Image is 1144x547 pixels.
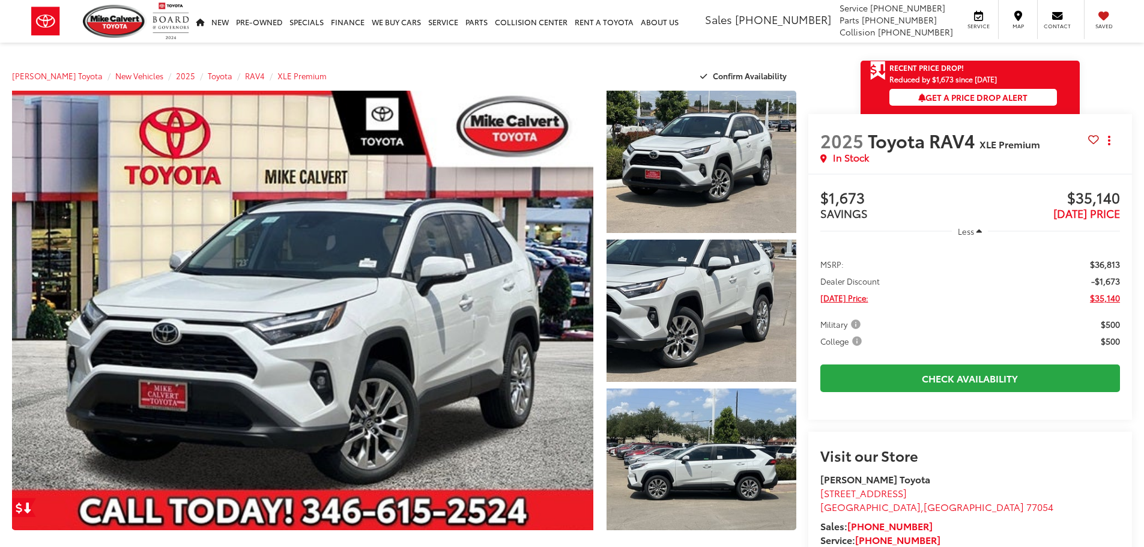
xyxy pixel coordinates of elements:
span: , [820,500,1053,513]
img: Mike Calvert Toyota [83,5,147,38]
span: [DATE] PRICE [1053,205,1120,221]
span: MSRP: [820,258,844,270]
a: New Vehicles [115,70,163,81]
span: Saved [1091,22,1117,30]
span: Collision [840,26,876,38]
button: College [820,335,866,347]
a: Toyota [208,70,232,81]
span: Service [965,22,992,30]
button: Confirm Availability [694,65,796,86]
a: Expand Photo 1 [607,91,796,233]
span: Recent Price Drop! [889,62,964,73]
button: Military [820,318,865,330]
img: 2025 Toyota RAV4 XLE Premium [6,88,599,533]
strong: Sales: [820,519,933,533]
span: -$1,673 [1091,275,1120,287]
span: Confirm Availability [713,70,787,81]
span: Dealer Discount [820,275,880,287]
a: Expand Photo 2 [607,240,796,382]
span: [GEOGRAPHIC_DATA] [924,500,1024,513]
a: [PHONE_NUMBER] [847,519,933,533]
span: $35,140 [1090,292,1120,304]
a: XLE Premium [277,70,327,81]
span: $35,140 [970,190,1120,208]
span: $36,813 [1090,258,1120,270]
span: [STREET_ADDRESS] [820,486,907,500]
h2: Visit our Store [820,447,1120,463]
img: 2025 Toyota RAV4 XLE Premium [604,387,797,532]
span: SAVINGS [820,205,868,221]
a: RAV4 [245,70,265,81]
span: [PHONE_NUMBER] [870,2,945,14]
img: 2025 Toyota RAV4 XLE Premium [604,89,797,234]
span: [PHONE_NUMBER] [878,26,953,38]
span: [DATE] Price: [820,292,868,304]
span: Reduced by $1,673 since [DATE] [889,75,1057,83]
span: Service [840,2,868,14]
strong: Service: [820,533,940,546]
a: Expand Photo 3 [607,388,796,531]
a: Get Price Drop Alert [12,498,36,517]
a: Expand Photo 0 [12,91,593,530]
span: Parts [840,14,859,26]
span: XLE Premium [979,137,1040,151]
span: Get Price Drop Alert [870,61,886,81]
span: Get a Price Drop Alert [918,91,1027,103]
span: College [820,335,864,347]
span: Sales [705,11,732,27]
span: [PHONE_NUMBER] [735,11,831,27]
span: 77054 [1026,500,1053,513]
span: dropdown dots [1108,136,1110,145]
button: Less [952,220,988,242]
span: Military [820,318,863,330]
strong: [PERSON_NAME] Toyota [820,472,930,486]
img: 2025 Toyota RAV4 XLE Premium [604,238,797,383]
span: Toyota RAV4 [868,127,979,153]
a: Get Price Drop Alert Recent Price Drop! [861,61,1080,75]
span: Map [1005,22,1031,30]
span: $500 [1101,318,1120,330]
span: $500 [1101,335,1120,347]
span: 2025 [820,127,864,153]
span: Contact [1044,22,1071,30]
button: Actions [1099,130,1120,151]
a: [STREET_ADDRESS] [GEOGRAPHIC_DATA],[GEOGRAPHIC_DATA] 77054 [820,486,1053,513]
a: [PHONE_NUMBER] [855,533,940,546]
span: $1,673 [820,190,970,208]
a: 2025 [176,70,195,81]
span: [GEOGRAPHIC_DATA] [820,500,921,513]
span: [PHONE_NUMBER] [862,14,937,26]
span: Less [958,226,974,237]
a: [PERSON_NAME] Toyota [12,70,103,81]
a: Check Availability [820,364,1120,391]
span: In Stock [833,151,869,165]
